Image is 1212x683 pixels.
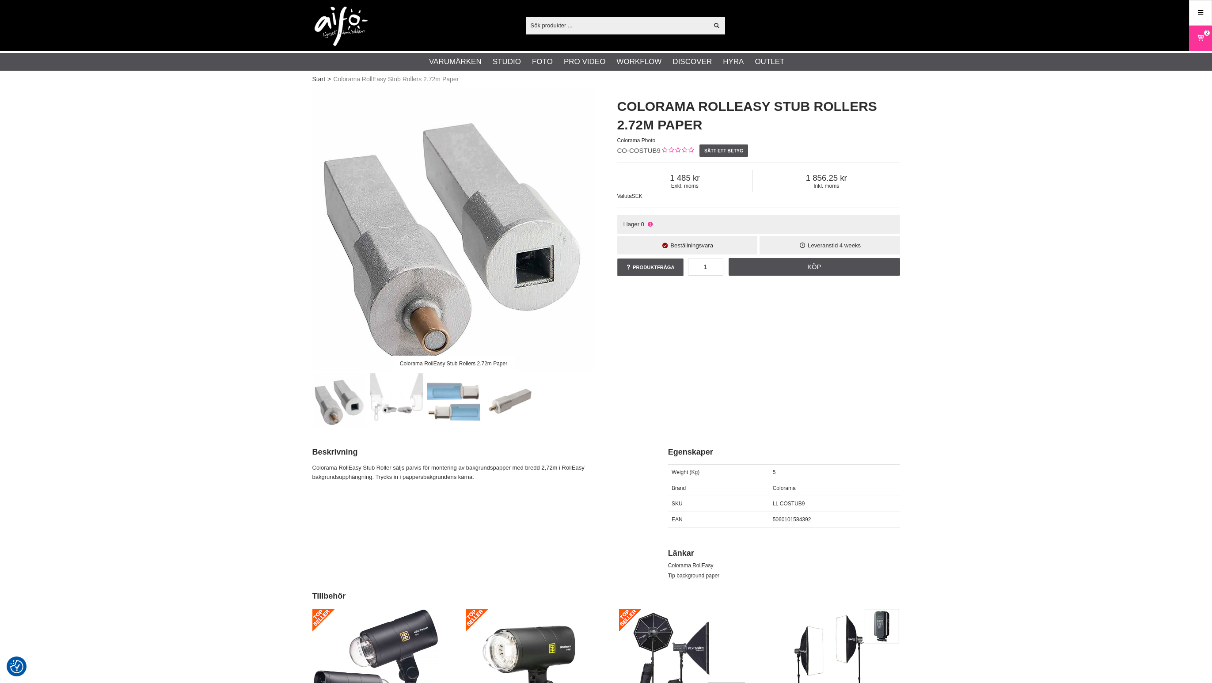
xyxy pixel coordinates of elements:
span: 1 485 [617,173,753,183]
a: Produktfråga [617,258,684,276]
img: Colorama RollEasy Stub Rollers [484,373,537,427]
span: Brand [672,485,686,491]
span: Colorama [773,485,796,491]
img: COSTUB9 trycks in i pappersrullens kärna [427,373,480,427]
span: Inkl. moms [753,183,900,189]
a: Pro Video [564,56,605,68]
a: Start [312,75,326,84]
span: Weight (Kg) [672,469,699,475]
a: Sätt ett betyg [699,144,748,157]
a: Studio [493,56,521,68]
span: 5 [773,469,776,475]
a: Köp [729,258,900,276]
a: Outlet [755,56,784,68]
span: Colorama Photo [617,137,656,144]
div: Colorama RollEasy Stub Rollers 2.72m Paper [392,356,515,371]
h2: Tillbehör [312,591,900,602]
span: Colorama RollEasy Stub Rollers 2.72m Paper [333,75,459,84]
span: EAN [672,516,683,523]
i: Ej i lager [646,221,653,228]
div: Kundbetyg: 0 [661,146,694,156]
a: Varumärken [429,56,482,68]
a: 2 [1189,28,1212,49]
img: Hängs på RollEasy support [370,373,423,427]
button: Samtyckesinställningar [10,659,23,675]
span: LL COSTUB9 [773,501,805,507]
span: SKU [672,501,683,507]
span: > [327,75,331,84]
a: Foto [532,56,553,68]
a: Hyra [723,56,744,68]
h2: Beskrivning [312,447,646,458]
img: Colorama RollEasy Stub Rollers 2.72m Paper [312,88,595,371]
a: Colorama RollEasy [668,562,714,569]
span: 0 [641,221,644,228]
span: 4 weeks [840,242,861,249]
input: Sök produkter ... [526,19,709,32]
span: Leveranstid [808,242,838,249]
img: Colorama RollEasy Stub Rollers 2.72m Paper [313,373,366,427]
span: 1 856.25 [753,173,900,183]
p: Colorama RollEasy Stub Roller säljs parvis för montering av bakgrundspapper med bredd 2,72m i Rol... [312,463,646,482]
a: Workflow [616,56,661,68]
img: logo.png [315,7,368,46]
span: SEK [632,193,642,199]
a: Discover [672,56,712,68]
img: Revisit consent button [10,660,23,673]
h2: Egenskaper [668,447,900,458]
span: 2 [1205,29,1208,37]
span: Valuta [617,193,632,199]
span: I lager [623,221,639,228]
h2: Länkar [668,548,900,559]
span: CO-COSTUB9 [617,147,661,154]
span: 5060101584392 [773,516,811,523]
span: Beställningsvara [670,242,713,249]
h1: Colorama RollEasy Stub Rollers 2.72m Paper [617,97,900,134]
span: Exkl. moms [617,183,753,189]
a: Tip background paper [668,573,719,579]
